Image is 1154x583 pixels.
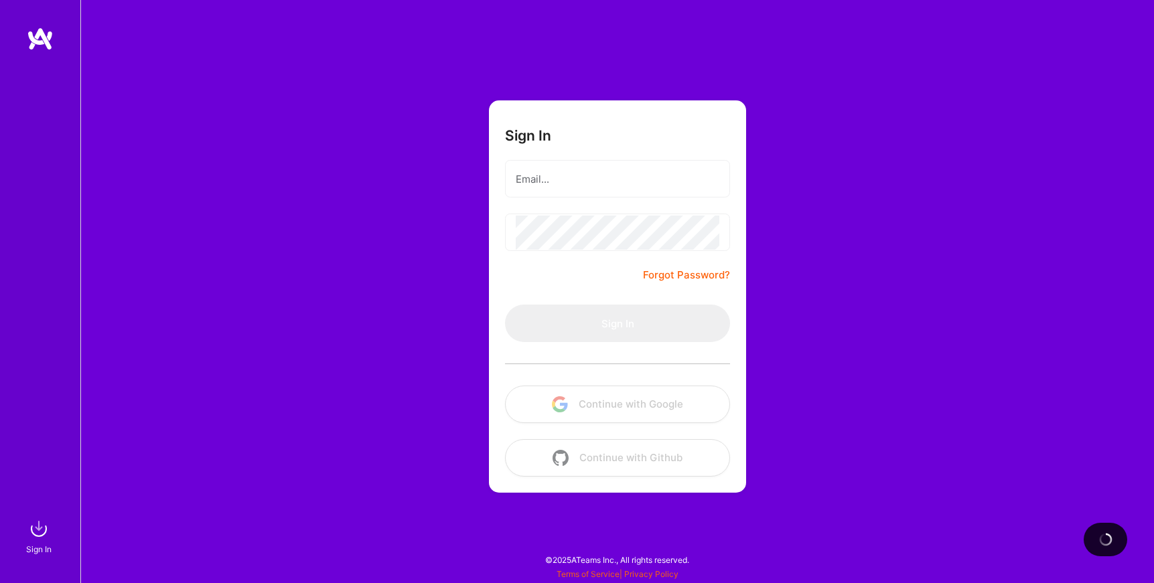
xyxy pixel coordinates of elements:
img: icon [553,450,569,466]
a: Privacy Policy [624,569,678,579]
img: icon [552,396,568,412]
img: sign in [25,515,52,542]
button: Continue with Google [505,386,730,423]
a: Terms of Service [557,569,620,579]
img: loading [1096,530,1114,548]
a: Forgot Password? [643,267,730,283]
button: Sign In [505,305,730,342]
button: Continue with Github [505,439,730,477]
img: logo [27,27,54,51]
input: Email... [516,162,719,196]
div: Sign In [26,542,52,556]
div: © 2025 ATeams Inc., All rights reserved. [80,543,1154,576]
span: | [557,569,678,579]
h3: Sign In [505,127,551,144]
a: sign inSign In [28,515,52,556]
